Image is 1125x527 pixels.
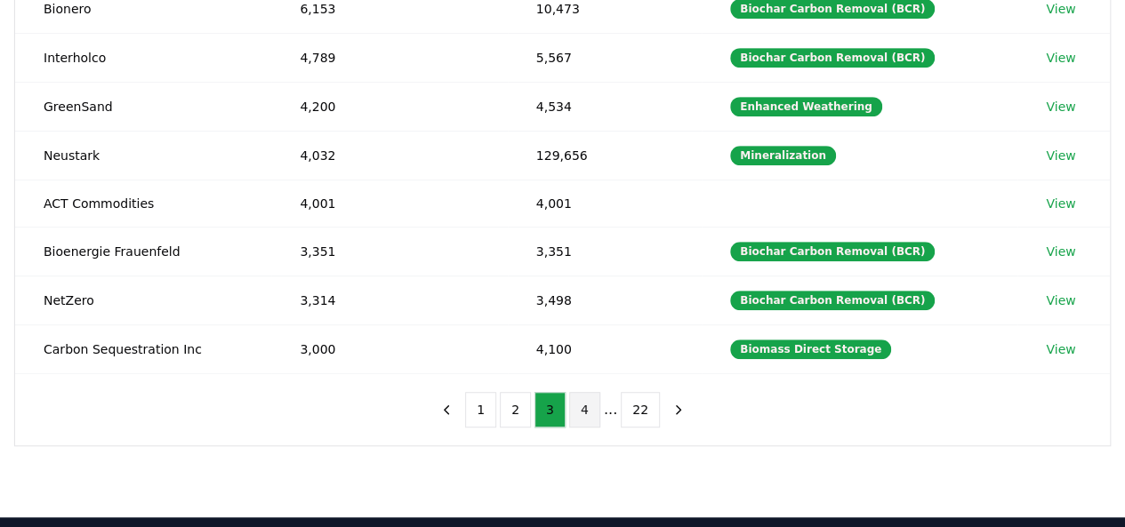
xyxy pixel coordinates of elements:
td: Neustark [15,131,271,180]
td: 3,351 [508,227,702,275]
div: Biomass Direct Storage [730,339,891,359]
td: Bioenergie Frauenfeld [15,227,271,275]
button: next page [663,392,694,427]
li: ... [604,399,617,420]
td: 4,001 [271,180,507,227]
a: View [1046,147,1075,164]
a: View [1046,340,1075,358]
td: NetZero [15,275,271,324]
a: View [1046,291,1075,309]
button: 1 [465,392,496,427]
button: previous page [431,392,462,427]
button: 22 [621,392,660,427]
a: View [1046,243,1075,260]
div: Biochar Carbon Removal (BCR) [730,291,935,310]
td: 3,000 [271,324,507,373]
td: 3,351 [271,227,507,275]
td: 129,656 [508,131,702,180]
div: Biochar Carbon Removal (BCR) [730,242,935,261]
td: 3,314 [271,275,507,324]
td: Carbon Sequestration Inc [15,324,271,373]
td: 4,100 [508,324,702,373]
td: ACT Commodities [15,180,271,227]
div: Mineralization [730,146,836,165]
td: 4,001 [508,180,702,227]
button: 4 [569,392,600,427]
button: 2 [500,392,531,427]
td: 4,032 [271,131,507,180]
td: 3,498 [508,275,702,324]
a: View [1046,195,1075,212]
button: 3 [534,392,566,427]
